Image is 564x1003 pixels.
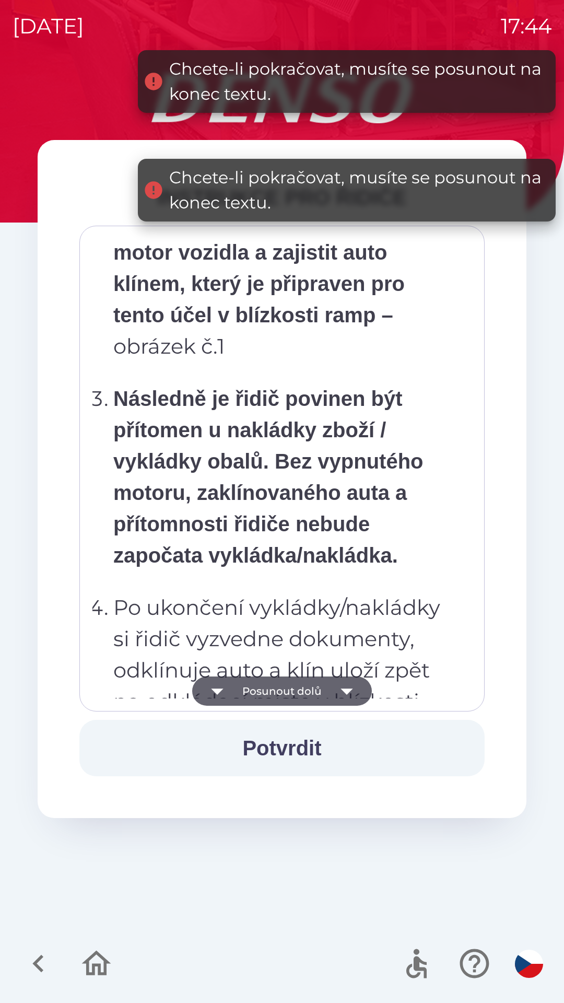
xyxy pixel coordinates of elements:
p: Po ukončení vykládky/nakládky si řidič vyzvedne dokumenty, odklínuje auto a klín uloží zpět na od... [113,592,457,843]
p: 17:44 [501,10,551,42]
img: cs flag [515,950,543,978]
div: INSTRUKCE PRO ŘIDIČE [79,182,485,213]
p: [DATE] [13,10,84,42]
img: Logo [38,73,526,123]
div: Chcete-li pokračovat, musíte se posunout na konec textu. [169,56,545,107]
button: Posunout dolů [192,677,372,706]
div: Chcete-li pokračovat, musíte se posunout na konec textu. [169,165,545,215]
button: Potvrdit [79,720,485,776]
strong: Následně je řidič povinen být přítomen u nakládky zboží / vykládky obalů. Bez vypnutého motoru, z... [113,387,424,567]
